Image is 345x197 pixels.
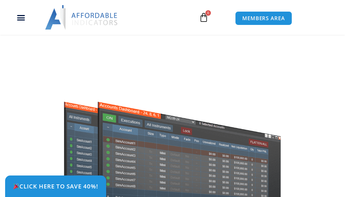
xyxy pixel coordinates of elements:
a: 0 [189,8,219,27]
a: MEMBERS AREA [235,11,292,25]
img: 🎉 [13,183,19,189]
span: MEMBERS AREA [242,16,285,21]
div: Menu Toggle [4,11,38,24]
span: Click Here to save 40%! [13,183,98,189]
span: 0 [205,10,211,16]
a: 🎉Click Here to save 40%! [5,175,106,197]
img: LogoAI | Affordable Indicators – NinjaTrader [45,5,118,30]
